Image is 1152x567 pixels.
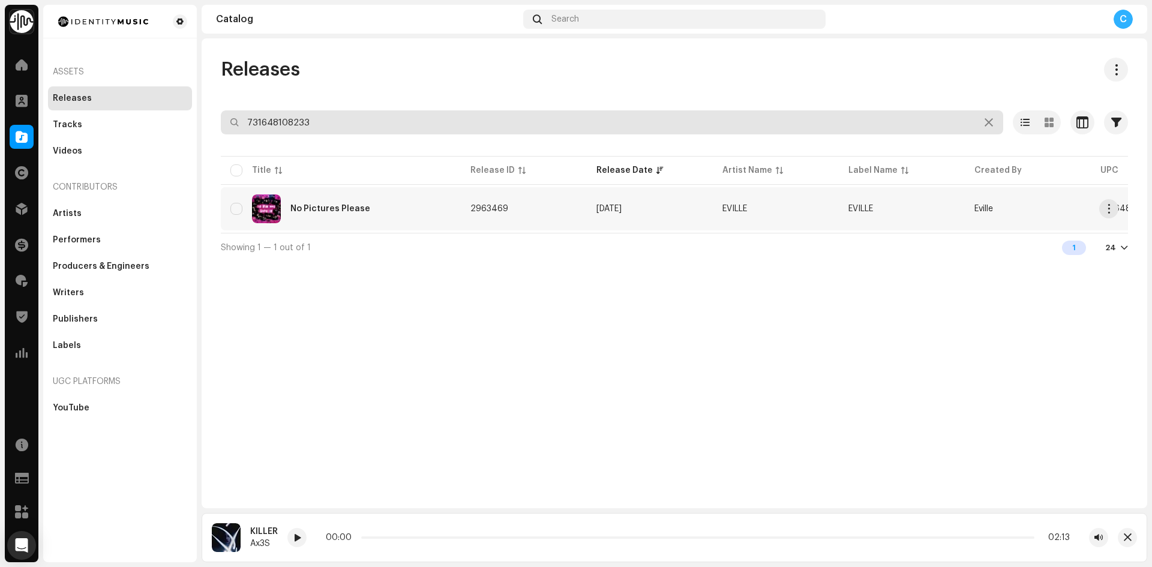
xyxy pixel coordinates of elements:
[48,307,192,331] re-m-nav-item: Publishers
[48,86,192,110] re-m-nav-item: Releases
[252,164,271,176] div: Title
[212,523,241,552] img: 467958b3-d745-48d5-b847-3eb80b8aa26b
[7,531,36,560] div: Open Intercom Messenger
[53,235,101,245] div: Performers
[53,314,98,324] div: Publishers
[1114,10,1133,29] div: C
[470,164,515,176] div: Release ID
[48,173,192,202] re-a-nav-header: Contributors
[326,533,356,542] div: 00:00
[48,396,192,420] re-m-nav-item: YouTube
[596,205,622,213] span: Sep 2, 2025
[221,110,1003,134] input: Search
[1062,241,1086,255] div: 1
[48,367,192,396] re-a-nav-header: UGC Platforms
[53,262,149,271] div: Producers & Engineers
[216,14,518,24] div: Catalog
[53,94,92,103] div: Releases
[48,254,192,278] re-m-nav-item: Producers & Engineers
[1105,243,1116,253] div: 24
[974,205,993,213] span: Eville
[470,205,508,213] span: 2963469
[250,539,278,548] div: Ax3S
[551,14,579,24] span: Search
[53,403,89,413] div: YouTube
[48,139,192,163] re-m-nav-item: Videos
[252,194,281,223] img: 16001a00-0bc9-4e11-bd0d-795eee20b0d3
[53,120,82,130] div: Tracks
[48,334,192,358] re-m-nav-item: Labels
[722,205,829,213] span: EVILLE
[48,228,192,252] re-m-nav-item: Performers
[48,58,192,86] re-a-nav-header: Assets
[53,341,81,350] div: Labels
[250,527,278,536] div: KILLER
[221,244,311,252] span: Showing 1 — 1 out of 1
[848,205,873,213] span: EVILLE
[10,10,34,34] img: 0f74c21f-6d1c-4dbc-9196-dbddad53419e
[53,146,82,156] div: Videos
[596,164,653,176] div: Release Date
[290,205,370,213] div: No Pictures Please
[53,209,82,218] div: Artists
[848,164,898,176] div: Label Name
[48,113,192,137] re-m-nav-item: Tracks
[48,281,192,305] re-m-nav-item: Writers
[53,14,154,29] img: 185c913a-8839-411b-a7b9-bf647bcb215e
[48,202,192,226] re-m-nav-item: Artists
[53,288,84,298] div: Writers
[1039,533,1070,542] div: 02:13
[722,164,772,176] div: Artist Name
[221,58,300,82] span: Releases
[722,205,747,213] div: EVILLE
